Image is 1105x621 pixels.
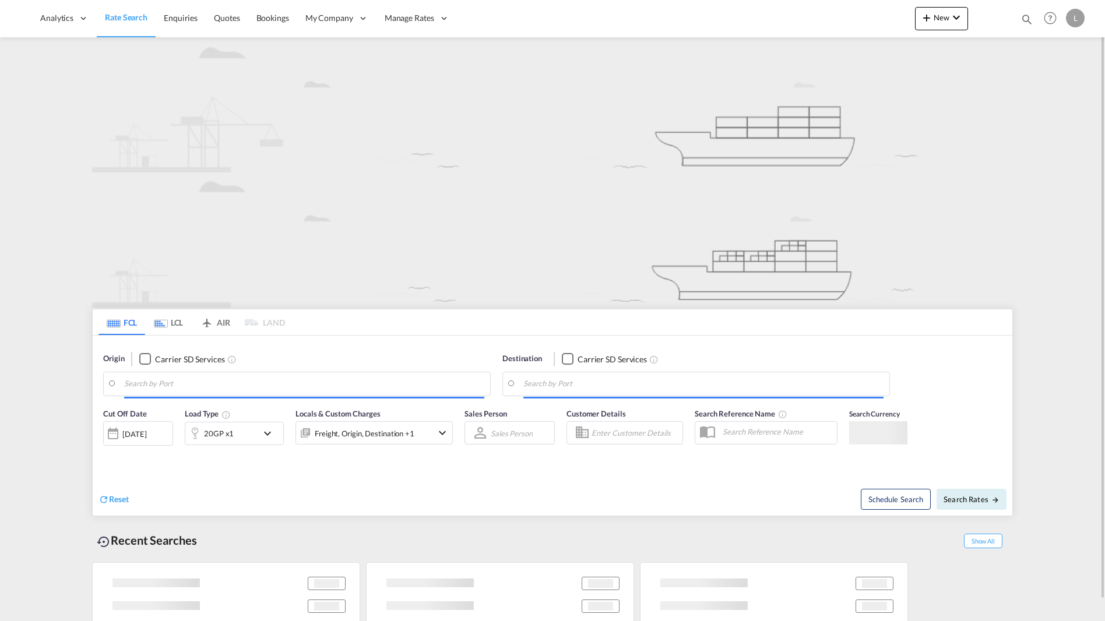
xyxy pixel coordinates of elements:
[92,37,1013,172] img: new-FCL.png
[1040,8,1060,28] span: Help
[192,309,238,335] md-tab-item: AIR
[717,423,837,440] input: Search Reference Name
[937,488,1007,509] button: Search Ratesicon-arrow-right
[1020,13,1033,26] md-icon: icon-magnify
[200,316,214,324] md-icon: icon-airplane
[695,409,787,418] span: Search Reference Name
[592,424,679,442] input: Enter Customer Details
[523,375,884,393] input: Search by Port
[1066,9,1085,27] div: L
[295,421,453,444] div: Freight Origin Destination Factory Stuffingicon-chevron-down
[305,12,353,24] span: My Company
[98,309,285,335] md-pagination-wrapper: Use the left and right arrow keys to navigate between tabs
[103,409,147,418] span: Cut Off Date
[103,421,173,446] div: [DATE]
[578,354,647,365] div: Carrier SD Services
[566,409,625,418] span: Customer Details
[502,353,542,365] span: Destination
[949,10,963,24] md-icon: icon-chevron-down
[97,535,111,549] md-icon: icon-backup-restore
[98,494,109,504] md-icon: icon-refresh
[562,353,647,365] md-checkbox: Checkbox No Ink
[164,13,198,23] span: Enquiries
[92,172,1013,308] img: new-LCL.png
[103,444,112,460] md-datepicker: Select
[155,354,224,365] div: Carrier SD Services
[920,10,934,24] md-icon: icon-plus 400-fg
[139,353,224,365] md-checkbox: Checkbox No Ink
[122,429,146,439] div: [DATE]
[185,421,284,444] div: 20GP x1icon-chevron-down
[295,409,381,418] span: Locals & Custom Charges
[991,496,1000,504] md-icon: icon-arrow-right
[649,355,659,364] md-icon: Unchecked: Search for CY (Container Yard) services for all selected carriers.Checked : Search for...
[124,375,484,393] input: Search by Port
[920,13,963,22] span: New
[98,309,145,335] md-tab-item: FCL
[385,12,434,24] span: Manage Rates
[92,527,202,553] div: Recent Searches
[98,493,129,506] div: icon-refreshReset
[185,409,231,418] span: Load Type
[490,425,534,442] md-select: Sales Person
[435,426,449,440] md-icon: icon-chevron-down
[944,494,1000,503] span: Search Rates
[261,426,280,440] md-icon: icon-chevron-down
[1020,13,1033,30] div: icon-magnify
[778,410,787,419] md-icon: Your search will be saved by the below given name
[105,12,147,22] span: Rate Search
[256,13,289,23] span: Bookings
[849,410,900,418] span: Search Currency
[861,488,931,509] button: Note: By default Schedule search will only considerorigin ports, destination ports and cut off da...
[145,309,192,335] md-tab-item: LCL
[103,353,124,365] span: Origin
[464,409,507,418] span: Sales Person
[915,7,968,30] button: icon-plus 400-fgNewicon-chevron-down
[315,425,414,442] div: Freight Origin Destination Factory Stuffing
[93,336,1012,516] div: Origin Checkbox No InkUnchecked: Search for CY (Container Yard) services for all selected carrier...
[1040,8,1066,29] div: Help
[964,534,1002,548] span: Show All
[221,410,231,419] md-icon: Select multiple loads to view rates
[227,355,237,364] md-icon: Unchecked: Search for CY (Container Yard) services for all selected carriers.Checked : Search for...
[214,13,240,23] span: Quotes
[109,493,129,503] span: Reset
[40,12,73,24] span: Analytics
[204,425,234,442] div: 20GP x1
